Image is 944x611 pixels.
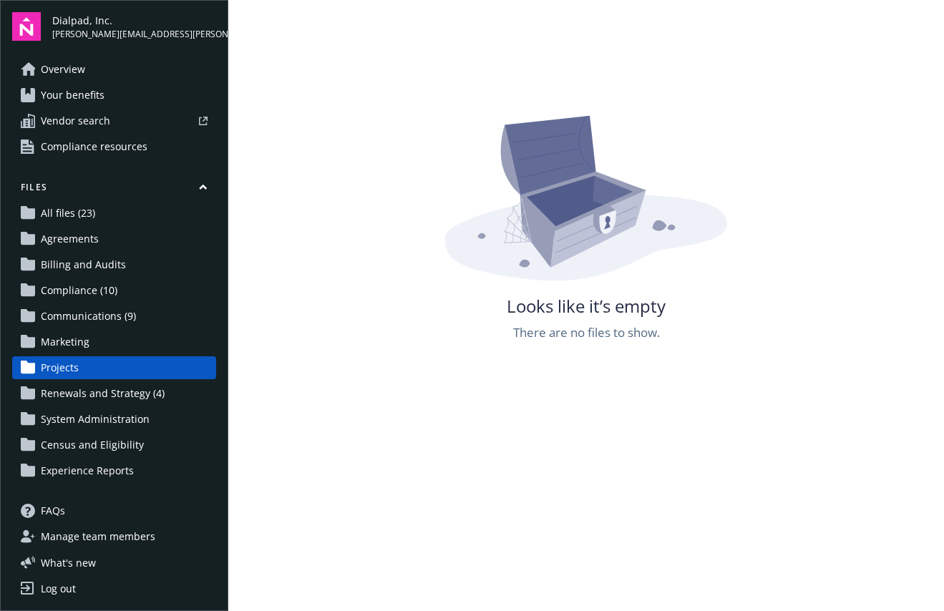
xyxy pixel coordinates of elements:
a: Your benefits [12,84,216,107]
span: Billing and Audits [41,253,126,276]
span: [PERSON_NAME][EMAIL_ADDRESS][PERSON_NAME][DOMAIN_NAME] [52,28,216,41]
a: Marketing [12,331,216,353]
span: Marketing [41,331,89,353]
a: Compliance resources [12,135,216,158]
span: Compliance (10) [41,279,117,302]
a: Agreements [12,228,216,250]
a: Census and Eligibility [12,434,216,456]
a: All files (23) [12,202,216,225]
span: Renewals and Strategy (4) [41,382,165,405]
a: Overview [12,58,216,81]
span: Compliance resources [41,135,147,158]
a: Manage team members [12,525,216,548]
span: Projects [41,356,79,379]
span: Dialpad, Inc. [52,13,216,28]
a: Compliance (10) [12,279,216,302]
a: Projects [12,356,216,379]
a: Billing and Audits [12,253,216,276]
span: What ' s new [41,555,96,570]
button: Dialpad, Inc.[PERSON_NAME][EMAIL_ADDRESS][PERSON_NAME][DOMAIN_NAME] [52,12,216,41]
span: Overview [41,58,85,81]
a: Communications (9) [12,305,216,328]
span: All files (23) [41,202,95,225]
span: There are no files to show. [513,323,660,342]
span: Communications (9) [41,305,136,328]
span: Looks like it’s empty [507,294,666,318]
button: What's new [12,555,119,570]
img: navigator-logo.svg [12,12,41,41]
a: FAQs [12,499,216,522]
span: System Administration [41,408,150,431]
a: Vendor search [12,109,216,132]
button: Files [12,181,216,199]
a: System Administration [12,408,216,431]
span: Agreements [41,228,99,250]
div: Log out [41,577,76,600]
span: FAQs [41,499,65,522]
span: Census and Eligibility [41,434,144,456]
a: Renewals and Strategy (4) [12,382,216,405]
span: Manage team members [41,525,155,548]
a: Experience Reports [12,459,216,482]
span: Your benefits [41,84,104,107]
span: Vendor search [41,109,110,132]
span: Experience Reports [41,459,134,482]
